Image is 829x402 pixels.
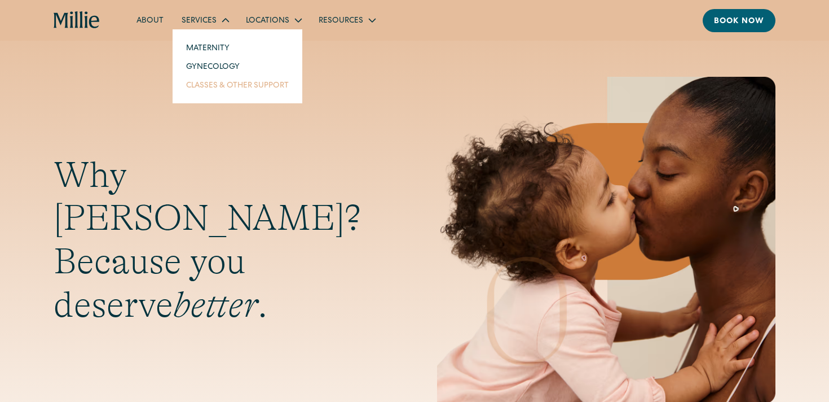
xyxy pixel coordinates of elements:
nav: Services [173,29,302,103]
div: Resources [310,11,383,29]
a: About [127,11,173,29]
div: Services [173,11,237,29]
a: Gynecology [177,57,298,76]
div: Locations [246,15,289,27]
a: Classes & Other Support [177,76,298,94]
a: Book now [703,9,775,32]
em: better [173,285,258,325]
div: Book now [714,16,764,28]
a: Maternity [177,38,298,57]
div: Locations [237,11,310,29]
h1: Why [PERSON_NAME]? Because you deserve . [54,154,392,327]
div: Resources [319,15,363,27]
a: home [54,11,100,29]
div: Services [182,15,217,27]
